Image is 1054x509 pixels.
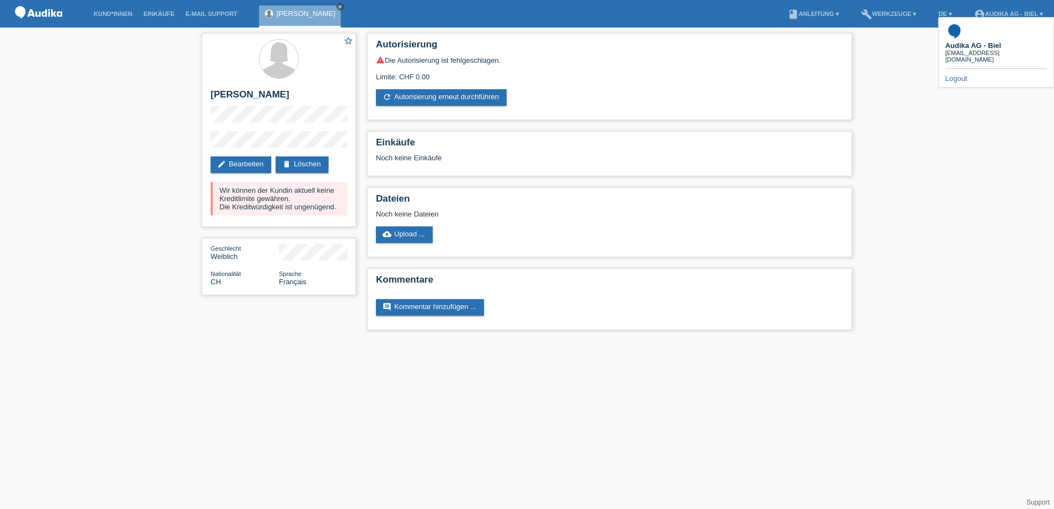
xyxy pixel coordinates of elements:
[343,36,353,47] a: star_border
[945,41,1001,50] b: Audika AG - Biel
[211,156,271,173] a: editBearbeiten
[343,36,353,46] i: star_border
[217,160,226,169] i: edit
[211,278,221,286] span: Schweiz
[337,4,343,9] i: close
[211,89,347,106] h2: [PERSON_NAME]
[211,270,241,277] span: Nationalität
[383,93,391,101] i: refresh
[376,89,507,106] a: refreshAutorisierung erneut durchführen
[974,9,985,20] i: account_circle
[782,10,845,17] a: bookAnleitung ▾
[211,245,241,252] span: Geschlecht
[376,299,484,316] a: commentKommentar hinzufügen ...
[211,182,347,215] div: Wir können der Kundin aktuell keine Kreditlimite gewähren. Die Kreditwürdigkeit ist ungenügend.
[138,10,180,17] a: Einkäufe
[276,9,335,18] a: [PERSON_NAME]
[336,3,344,10] a: close
[276,156,329,173] a: deleteLöschen
[933,10,957,17] a: DE ▾
[945,22,963,40] img: 17955_square.png
[376,210,713,218] div: Noch keine Dateien
[376,154,843,170] div: Noch keine Einkäufe
[376,64,843,81] div: Limite: CHF 0.00
[376,226,433,243] a: cloud_uploadUpload ...
[211,244,279,261] div: Weiblich
[945,74,967,83] a: Logout
[180,10,243,17] a: E-Mail Support
[88,10,138,17] a: Kund*innen
[282,160,291,169] i: delete
[279,278,306,286] span: Français
[788,9,799,20] i: book
[376,56,385,64] i: warning
[945,50,1047,63] div: [EMAIL_ADDRESS][DOMAIN_NAME]
[376,274,843,291] h2: Kommentare
[383,302,391,311] i: comment
[376,39,843,56] h2: Autorisierung
[856,10,922,17] a: buildWerkzeuge ▾
[1026,499,1050,506] a: Support
[861,9,872,20] i: build
[383,230,391,239] i: cloud_upload
[969,10,1048,17] a: account_circleAudika AG - Biel ▾
[376,193,843,210] h2: Dateien
[11,21,66,30] a: POS — MF Group
[376,137,843,154] h2: Einkäufe
[376,56,843,64] div: Die Autorisierung ist fehlgeschlagen.
[279,270,302,277] span: Sprache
